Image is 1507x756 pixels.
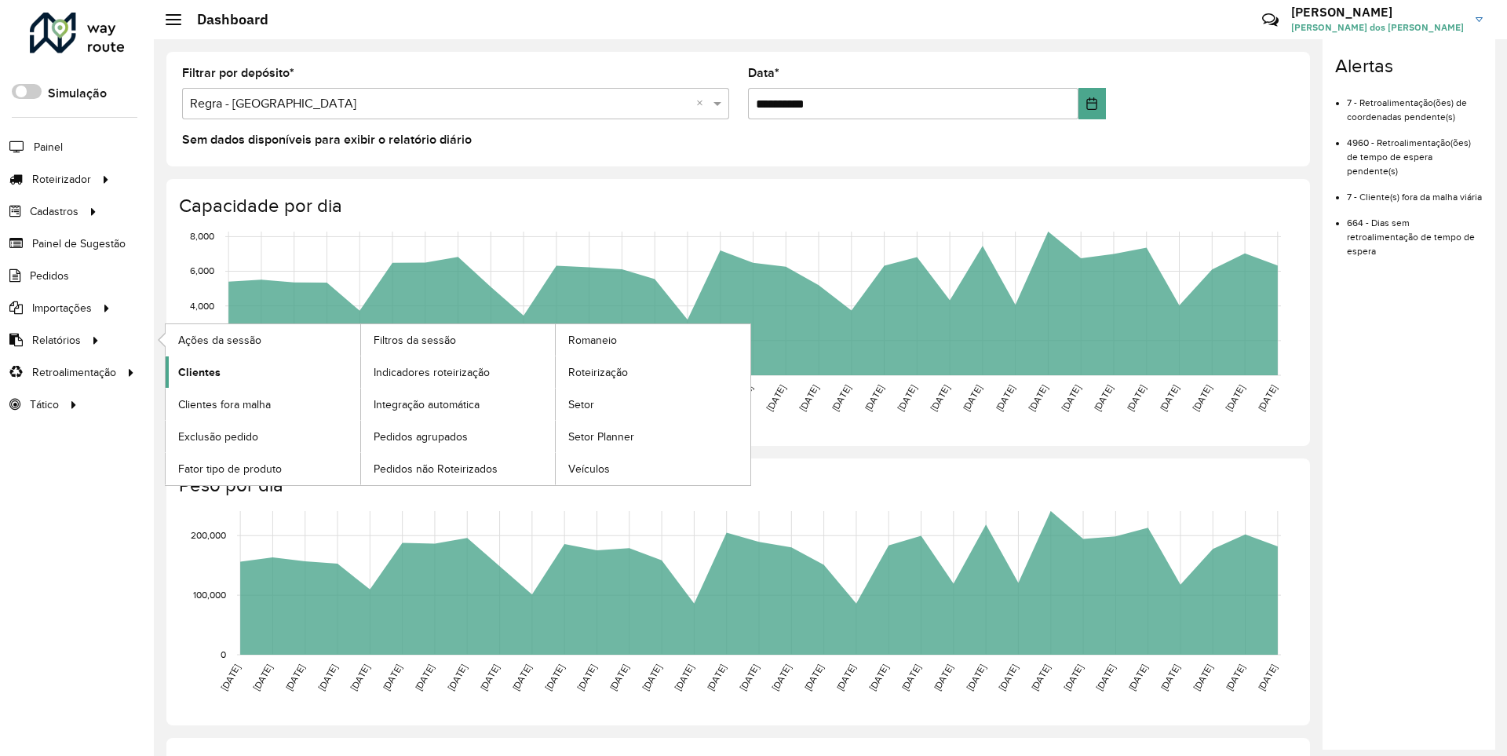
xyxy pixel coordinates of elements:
text: [DATE] [929,382,951,412]
a: Contato Rápido [1253,3,1287,37]
text: [DATE] [896,382,918,412]
text: [DATE] [1029,662,1052,692]
span: Roteirização [568,364,628,381]
text: [DATE] [834,662,857,692]
text: [DATE] [899,662,922,692]
text: [DATE] [673,662,695,692]
li: 7 - Cliente(s) fora da malha viária [1347,178,1483,204]
label: Sem dados disponíveis para exibir o relatório diário [182,130,472,149]
text: [DATE] [1191,382,1213,412]
text: [DATE] [994,382,1016,412]
label: Simulação [48,84,107,103]
text: 100,000 [193,590,226,600]
text: [DATE] [316,662,339,692]
a: Setor Planner [556,421,750,452]
li: 4960 - Retroalimentação(ões) de tempo de espera pendente(s) [1347,124,1483,178]
span: Tático [30,396,59,413]
span: Clientes fora malha [178,396,271,413]
a: Clientes fora malha [166,389,360,420]
text: [DATE] [1125,382,1148,412]
text: [DATE] [381,662,403,692]
text: [DATE] [1027,382,1049,412]
span: Pedidos [30,268,69,284]
span: Clear all [696,94,710,113]
text: [DATE] [1256,382,1279,412]
text: [DATE] [1126,662,1149,692]
span: Roteirizador [32,171,91,188]
text: [DATE] [446,662,469,692]
text: [DATE] [1094,662,1117,692]
a: Exclusão pedido [166,421,360,452]
span: Cadastros [30,203,78,220]
text: [DATE] [1256,662,1279,692]
a: Ações da sessão [166,324,360,356]
span: Veículos [568,461,610,477]
li: 7 - Retroalimentação(ões) de coordenadas pendente(s) [1347,84,1483,124]
span: Painel de Sugestão [32,236,126,252]
text: 8,000 [190,231,214,241]
span: Importações [32,300,92,316]
text: 0 [221,649,226,659]
a: Romaneio [556,324,750,356]
span: Painel [34,139,63,155]
span: Relatórios [32,332,81,349]
text: [DATE] [863,382,885,412]
text: [DATE] [575,662,598,692]
text: 4,000 [190,300,214,310]
text: [DATE] [1224,662,1246,692]
span: Indicadores roteirização [374,364,490,381]
li: 664 - Dias sem retroalimentação de tempo de espera [1347,204,1483,258]
text: [DATE] [543,662,566,692]
h3: [PERSON_NAME] [1291,5,1464,20]
text: [DATE] [830,382,852,412]
text: [DATE] [608,662,630,692]
text: [DATE] [1224,382,1246,412]
span: Romaneio [568,332,617,349]
span: Filtros da sessão [374,332,456,349]
text: [DATE] [478,662,501,692]
text: [DATE] [1158,382,1180,412]
text: [DATE] [1092,382,1115,412]
span: Integração automática [374,396,480,413]
text: [DATE] [510,662,533,692]
label: Filtrar por depósito [182,64,294,82]
text: 200,000 [191,530,226,540]
text: [DATE] [797,382,820,412]
text: [DATE] [770,662,793,692]
a: Clientes [166,356,360,388]
a: Filtros da sessão [361,324,556,356]
span: Retroalimentação [32,364,116,381]
span: Ações da sessão [178,332,261,349]
h4: Capacidade por dia [179,195,1294,217]
text: [DATE] [737,662,760,692]
text: [DATE] [764,382,787,412]
span: Clientes [178,364,221,381]
text: [DATE] [961,382,983,412]
span: Pedidos não Roteirizados [374,461,498,477]
span: [PERSON_NAME] dos [PERSON_NAME] [1291,20,1464,35]
text: [DATE] [219,662,242,692]
text: [DATE] [1191,662,1214,692]
text: [DATE] [640,662,663,692]
a: Integração automática [361,389,556,420]
label: Data [748,64,779,82]
a: Pedidos agrupados [361,421,556,452]
span: Fator tipo de produto [178,461,282,477]
a: Pedidos não Roteirizados [361,453,556,484]
span: Pedidos agrupados [374,429,468,445]
text: [DATE] [867,662,890,692]
text: [DATE] [1060,382,1082,412]
a: Setor [556,389,750,420]
button: Choose Date [1078,88,1106,119]
a: Indicadores roteirização [361,356,556,388]
text: [DATE] [348,662,371,692]
h2: Dashboard [181,11,268,28]
text: [DATE] [251,662,274,692]
text: [DATE] [413,662,436,692]
text: [DATE] [932,662,954,692]
a: Roteirização [556,356,750,388]
text: 6,000 [190,265,214,276]
a: Fator tipo de produto [166,453,360,484]
span: Setor Planner [568,429,634,445]
text: [DATE] [705,662,728,692]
